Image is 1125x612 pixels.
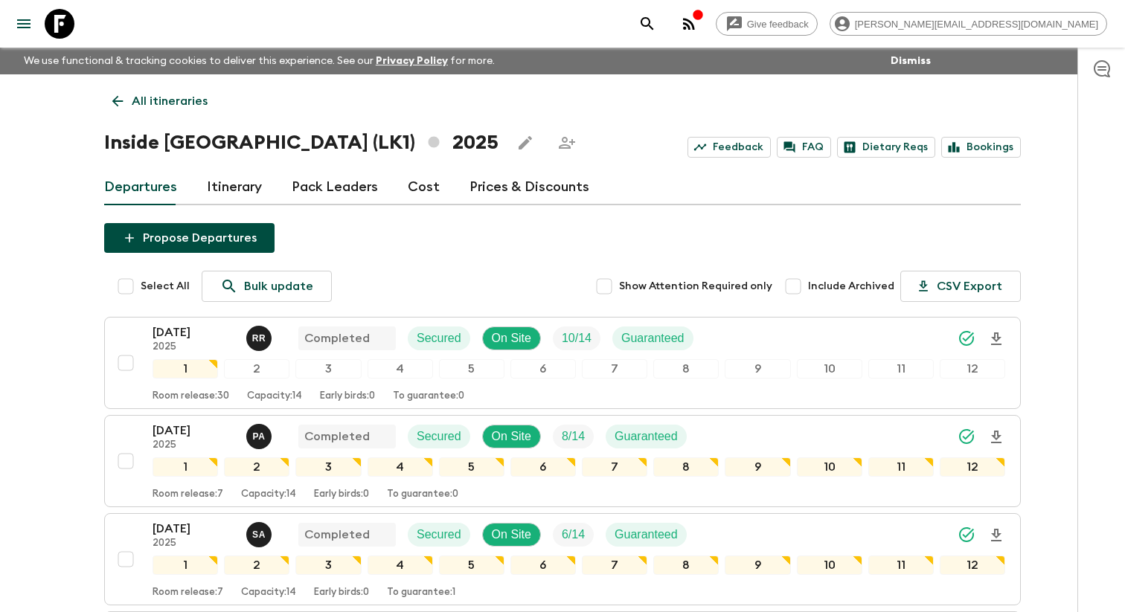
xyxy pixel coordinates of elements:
[725,457,790,477] div: 9
[104,170,177,205] a: Departures
[687,137,771,158] a: Feedback
[104,128,499,158] h1: Inside [GEOGRAPHIC_DATA] (LK1) 2025
[439,359,504,379] div: 5
[439,555,504,575] div: 5
[619,279,772,294] span: Show Attention Required only
[482,326,541,350] div: On Site
[417,329,461,347] p: Secured
[582,555,647,575] div: 7
[797,555,862,575] div: 10
[940,555,1005,575] div: 12
[653,359,719,379] div: 8
[153,457,218,477] div: 1
[621,329,685,347] p: Guaranteed
[725,555,790,575] div: 9
[553,523,594,547] div: Trip Fill
[653,457,719,477] div: 8
[104,317,1021,409] button: [DATE]2025Ramli Raban CompletedSecuredOn SiteTrip FillGuaranteed123456789101112Room release:30Cap...
[104,86,216,116] a: All itineraries
[553,425,594,448] div: Trip Fill
[104,223,275,253] button: Propose Departures
[224,457,289,477] div: 2
[247,390,302,402] p: Capacity: 14
[492,428,531,445] p: On Site
[510,359,576,379] div: 6
[777,137,831,158] a: FAQ
[408,523,470,547] div: Secured
[104,513,1021,605] button: [DATE]2025Suren AbeykoonCompletedSecuredOn SiteTrip FillGuaranteed123456789101112Room release:7Ca...
[797,359,862,379] div: 10
[408,170,440,205] a: Cost
[615,428,678,445] p: Guaranteed
[246,526,275,538] span: Suren Abeykoon
[562,526,585,544] p: 6 / 14
[808,279,894,294] span: Include Archived
[244,277,313,295] p: Bulk update
[304,428,370,445] p: Completed
[153,439,234,451] p: 2025
[314,587,369,599] p: Early birds: 0
[940,457,1005,477] div: 12
[900,271,1021,302] button: CSV Export
[987,330,1005,348] svg: Download Onboarding
[739,19,817,30] span: Give feedback
[492,526,531,544] p: On Site
[368,359,433,379] div: 4
[553,326,600,350] div: Trip Fill
[320,390,375,402] p: Early birds: 0
[141,279,190,294] span: Select All
[837,137,935,158] a: Dietary Reqs
[393,390,464,402] p: To guarantee: 0
[408,326,470,350] div: Secured
[582,359,647,379] div: 7
[295,457,361,477] div: 3
[510,555,576,575] div: 6
[417,428,461,445] p: Secured
[304,329,370,347] p: Completed
[387,489,458,500] p: To guarantee: 0
[552,128,582,158] span: Share this itinerary
[868,457,934,477] div: 11
[847,19,1106,30] span: [PERSON_NAME][EMAIL_ADDRESS][DOMAIN_NAME]
[9,9,39,39] button: menu
[207,170,262,205] a: Itinerary
[368,555,433,575] div: 4
[653,555,719,575] div: 8
[958,329,975,347] svg: Synced Successfully
[153,538,234,550] p: 2025
[482,425,541,448] div: On Site
[153,422,234,439] p: [DATE]
[295,359,361,379] div: 3
[958,428,975,445] svg: Synced Successfully
[562,329,592,347] p: 10 / 14
[387,587,455,599] p: To guarantee: 1
[153,390,229,402] p: Room release: 30
[492,329,531,347] p: On Site
[940,359,1005,379] div: 12
[241,489,296,500] p: Capacity: 14
[314,489,369,500] p: Early birds: 0
[18,48,501,74] p: We use functional & tracking cookies to deliver this experience. See our for more.
[582,457,647,477] div: 7
[830,12,1107,36] div: [PERSON_NAME][EMAIL_ADDRESS][DOMAIN_NAME]
[153,489,223,500] p: Room release: 7
[246,330,275,342] span: Ramli Raban
[368,457,433,477] div: 4
[153,341,234,353] p: 2025
[868,359,934,379] div: 11
[202,271,332,302] a: Bulk update
[153,520,234,538] p: [DATE]
[439,457,504,477] div: 5
[987,526,1005,544] svg: Download Onboarding
[224,555,289,575] div: 2
[292,170,378,205] a: Pack Leaders
[246,428,275,440] span: Prasad Adikari
[615,526,678,544] p: Guaranteed
[153,587,223,599] p: Room release: 7
[632,9,662,39] button: search adventures
[987,428,1005,446] svg: Download Onboarding
[241,587,296,599] p: Capacity: 14
[797,457,862,477] div: 10
[482,523,541,547] div: On Site
[510,457,576,477] div: 6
